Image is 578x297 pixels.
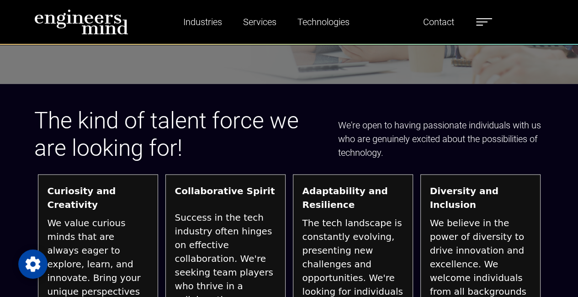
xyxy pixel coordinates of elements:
a: Services [239,11,280,32]
span: The kind of talent force [34,107,264,134]
a: Contact [419,11,458,32]
a: Technologies [294,11,353,32]
img: logo [34,9,128,35]
p: We're open to having passionate individuals with us who are genuinely excited about the possibili... [338,118,544,159]
strong: Curiosity and Creativity [48,184,148,212]
strong: Diversity and Inclusion [430,184,531,212]
strong: Collaborative Spirit [175,184,275,206]
a: Industries [180,11,226,32]
strong: Adaptability and Resilience [302,184,403,212]
h1: we are looking for! [34,107,327,162]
